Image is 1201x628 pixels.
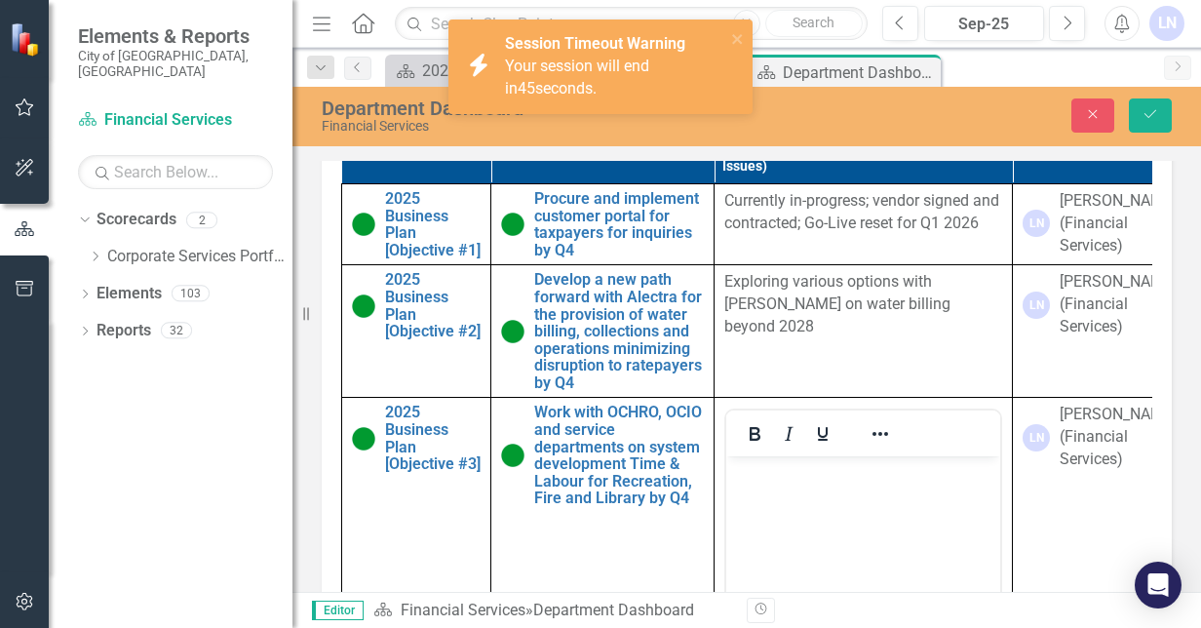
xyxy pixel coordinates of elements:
a: Elements [97,283,162,305]
img: Proceeding as Anticipated [352,213,375,236]
input: Search Below... [78,155,273,189]
img: ClearPoint Strategy [10,22,44,57]
div: LN [1023,292,1050,319]
div: Open Intercom Messenger [1135,562,1182,608]
button: Italic [772,420,805,448]
img: Proceeding as Anticipated [501,444,524,467]
span: Elements & Reports [78,24,273,48]
a: Develop a new path forward with Alectra for the provision of water billing, collections and opera... [534,271,704,391]
div: Department Dashboard [533,601,694,619]
div: Department Dashboard [322,98,784,119]
div: [PERSON_NAME] (Financial Services) [1060,404,1177,471]
img: Proceeding as Anticipated [352,294,375,318]
button: Bold [738,420,771,448]
span: 45 [518,79,535,98]
div: 2 [186,212,217,228]
span: Editor [312,601,364,620]
div: [PERSON_NAME] (Financial Services) [1060,190,1177,257]
a: 2025 Business Plan [Objective #1] [385,190,481,258]
button: LN [1149,6,1184,41]
button: Sep-25 [924,6,1044,41]
input: Search ClearPoint... [395,7,868,41]
button: Underline [806,420,839,448]
img: Proceeding as Anticipated [501,213,524,236]
div: Department Dashboard [783,60,936,85]
a: 2024 Business Plan Quarterly Dashboard [390,59,528,83]
div: [PERSON_NAME] (Financial Services) [1060,271,1177,338]
span: Your session will end in seconds. [505,57,649,98]
img: Proceeding as Anticipated [352,427,375,451]
a: 2025 Business Plan [Objective #3] [385,404,481,472]
a: Procure and implement customer portal for taxpayers for inquiries by Q4 [534,190,704,258]
div: Financial Services [322,119,784,134]
small: City of [GEOGRAPHIC_DATA], [GEOGRAPHIC_DATA] [78,48,273,80]
a: 2025 Business Plan [Objective #2] [385,271,481,339]
div: 32 [161,323,192,339]
p: Exploring various options with [PERSON_NAME] on water billing beyond 2028 [724,271,1002,338]
a: Financial Services [401,601,525,619]
a: Financial Services [78,109,273,132]
a: Scorecards [97,209,176,231]
p: Currently in-progress; vendor signed and contracted; Go-Live reset for Q1 2026 [724,190,1002,235]
div: Sep-25 [931,13,1037,36]
a: Reports [97,320,151,342]
button: Reveal or hide additional toolbar items [864,420,897,448]
div: 103 [172,286,210,302]
span: Search [793,15,834,30]
a: Work with OCHRO, OCIO and service departments on system development Time & Labour for Recreation,... [534,404,704,507]
button: Search [765,10,863,37]
a: Corporate Services Portfolio [107,246,292,268]
strong: Session Timeout Warning [505,34,685,53]
div: » [373,600,732,622]
div: 2024 Business Plan Quarterly Dashboard [422,59,528,83]
button: close [731,27,745,50]
div: LN [1023,424,1050,451]
div: LN [1023,210,1050,237]
img: Proceeding as Anticipated [501,320,524,343]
